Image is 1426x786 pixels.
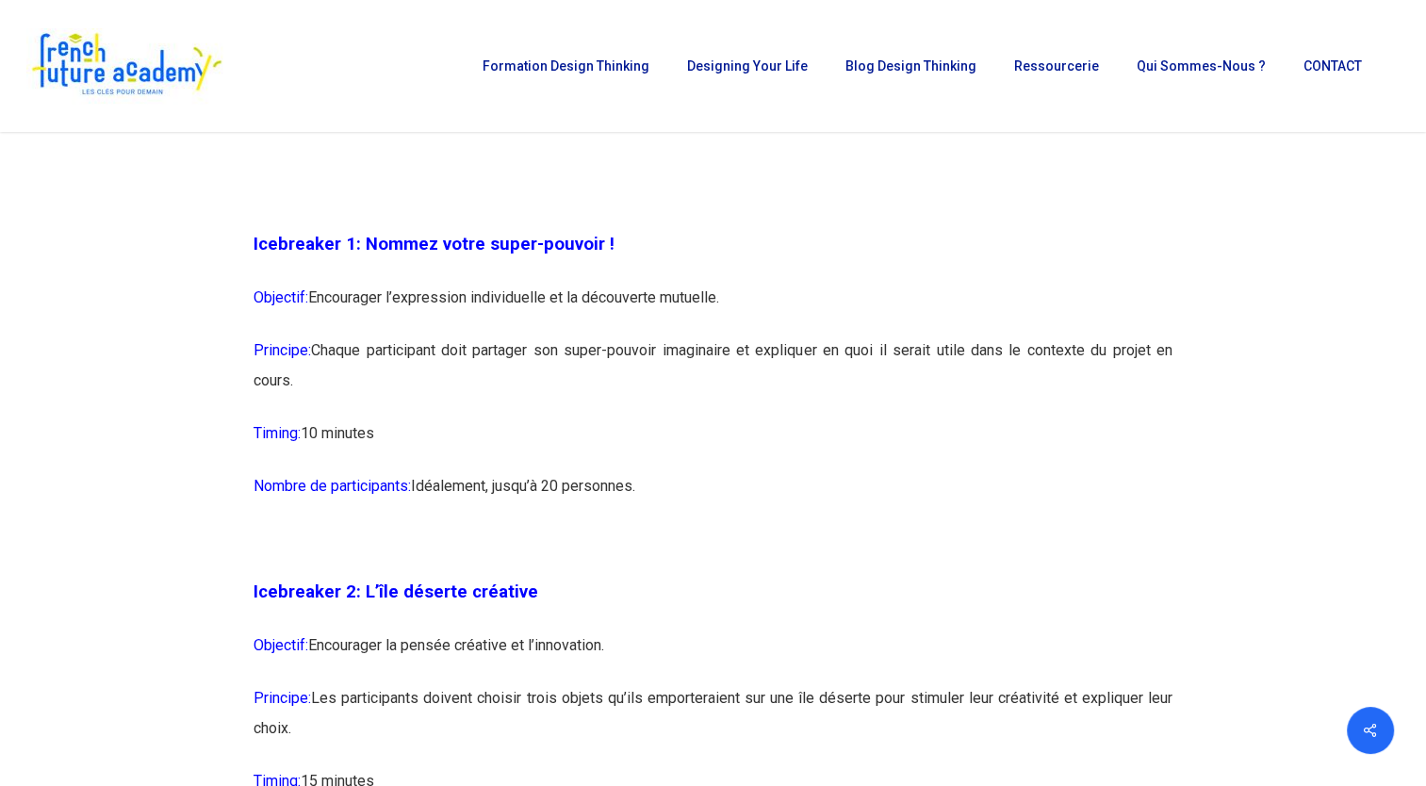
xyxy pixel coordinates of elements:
span: CONTACT [1303,58,1362,74]
a: Qui sommes-nous ? [1127,59,1275,73]
a: Designing Your Life [678,59,817,73]
span: Qui sommes-nous ? [1137,58,1266,74]
span: Principe: [254,689,311,707]
span: Timing: [254,424,301,442]
span: Designing Your Life [687,58,808,74]
span: Principe: [254,341,311,359]
span: Blog Design Thinking [845,58,976,74]
span: Formation Design Thinking [483,58,649,74]
span: Icebreaker 2: L’île déserte créative [254,581,538,602]
a: Blog Design Thinking [836,59,986,73]
span: Objectif: [254,636,308,654]
p: Idéalement, jusqu’à 20 personnes. [254,471,1172,524]
p: Chaque participant doit partager son super-pouvoir imaginaire et expliquer en quoi il serait util... [254,336,1172,418]
p: 10 minutes [254,418,1172,471]
a: Ressourcerie [1005,59,1108,73]
span: Objectif: [254,288,308,306]
a: Formation Design Thinking [473,59,659,73]
span: Nombre de participants: [254,477,411,495]
a: CONTACT [1294,59,1371,73]
p: Encourager la pensée créative et l’innovation. [254,630,1172,683]
span: Ressourcerie [1014,58,1099,74]
span: Icebreaker 1: Nommez votre super-pouvoir ! [254,234,615,254]
p: Les participants doivent choisir trois objets qu’ils emporteraient sur une île déserte pour stimu... [254,683,1172,766]
img: French Future Academy [26,28,225,104]
p: Encourager l’expression individuelle et la découverte mutuelle. [254,283,1172,336]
